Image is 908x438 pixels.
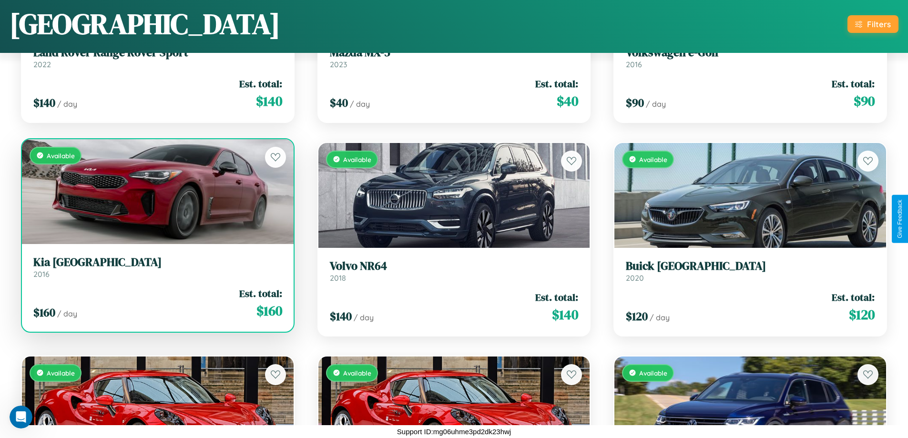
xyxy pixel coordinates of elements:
[832,290,875,304] span: Est. total:
[552,305,578,324] span: $ 140
[33,95,55,111] span: $ 140
[33,46,282,69] a: Land Rover Range Rover Sport2022
[33,255,282,269] h3: Kia [GEOGRAPHIC_DATA]
[650,313,670,322] span: / day
[33,305,55,320] span: $ 160
[57,99,77,109] span: / day
[239,286,282,300] span: Est. total:
[626,46,875,69] a: Volkswagen e-Golf2016
[867,19,891,29] div: Filters
[256,301,282,320] span: $ 160
[330,60,347,69] span: 2023
[343,155,371,163] span: Available
[256,92,282,111] span: $ 140
[626,95,644,111] span: $ 90
[646,99,666,109] span: / day
[330,308,352,324] span: $ 140
[10,406,32,428] iframe: Intercom live chat
[535,290,578,304] span: Est. total:
[639,369,667,377] span: Available
[330,259,579,273] h3: Volvo NR64
[535,77,578,91] span: Est. total:
[639,155,667,163] span: Available
[33,255,282,279] a: Kia [GEOGRAPHIC_DATA]2016
[626,259,875,273] h3: Buick [GEOGRAPHIC_DATA]
[330,95,348,111] span: $ 40
[354,313,374,322] span: / day
[330,273,346,283] span: 2018
[626,60,642,69] span: 2016
[626,259,875,283] a: Buick [GEOGRAPHIC_DATA]2020
[47,152,75,160] span: Available
[897,200,903,238] div: Give Feedback
[847,15,898,33] button: Filters
[330,46,579,60] h3: Mazda MX-5
[33,60,51,69] span: 2022
[350,99,370,109] span: / day
[626,308,648,324] span: $ 120
[849,305,875,324] span: $ 120
[33,46,282,60] h3: Land Rover Range Rover Sport
[854,92,875,111] span: $ 90
[239,77,282,91] span: Est. total:
[330,46,579,69] a: Mazda MX-52023
[626,46,875,60] h3: Volkswagen e-Golf
[832,77,875,91] span: Est. total:
[343,369,371,377] span: Available
[330,259,579,283] a: Volvo NR642018
[57,309,77,318] span: / day
[10,4,280,43] h1: [GEOGRAPHIC_DATA]
[33,269,50,279] span: 2016
[397,425,511,438] p: Support ID: mg06uhme3pd2dk23hwj
[626,273,644,283] span: 2020
[47,369,75,377] span: Available
[557,92,578,111] span: $ 40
